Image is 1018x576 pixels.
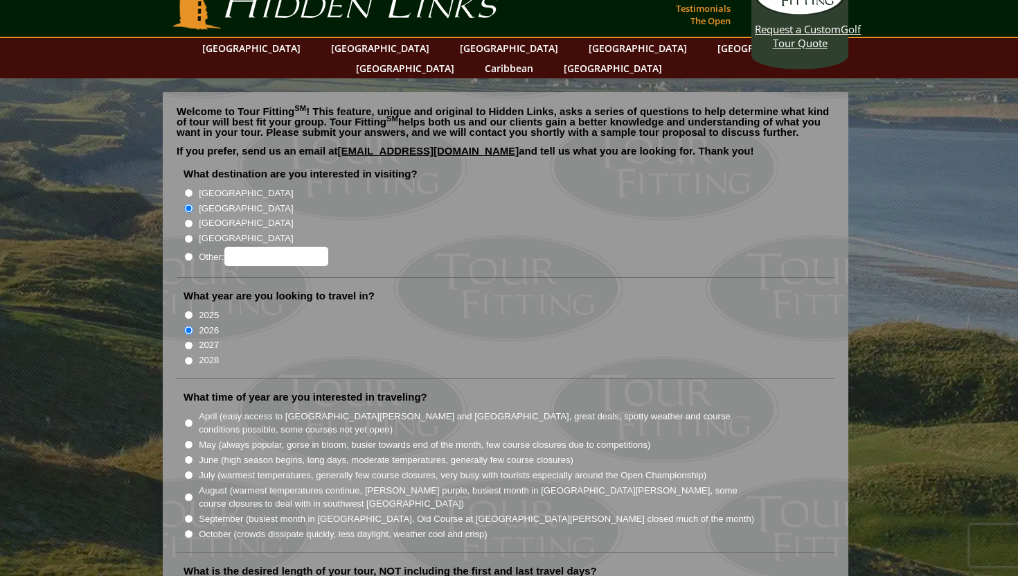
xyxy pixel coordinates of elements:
label: [GEOGRAPHIC_DATA] [199,186,293,200]
a: The Open [687,11,734,30]
a: [GEOGRAPHIC_DATA] [349,58,461,78]
a: [GEOGRAPHIC_DATA] [557,58,669,78]
label: [GEOGRAPHIC_DATA] [199,202,293,216]
label: October (crowds dissipate quickly, less daylight, weather cool and crisp) [199,527,488,541]
label: April (easy access to [GEOGRAPHIC_DATA][PERSON_NAME] and [GEOGRAPHIC_DATA], great deals, spotty w... [199,410,756,437]
label: [GEOGRAPHIC_DATA] [199,232,293,245]
label: September (busiest month in [GEOGRAPHIC_DATA], Old Course at [GEOGRAPHIC_DATA][PERSON_NAME] close... [199,512,754,526]
p: Welcome to Tour Fitting ! This feature, unique and original to Hidden Links, asks a series of que... [177,106,834,137]
label: June (high season begins, long days, moderate temperatures, generally few course closures) [199,453,573,467]
sup: SM [294,104,306,112]
label: 2027 [199,338,219,352]
a: [GEOGRAPHIC_DATA] [582,38,694,58]
label: July (warmest temperatures, generally few course closures, very busy with tourists especially aro... [199,469,706,482]
label: May (always popular, gorse in bloom, busier towards end of the month, few course closures due to ... [199,438,650,452]
label: August (warmest temperatures continue, [PERSON_NAME] purple, busiest month in [GEOGRAPHIC_DATA][P... [199,484,756,511]
a: [GEOGRAPHIC_DATA] [195,38,307,58]
sup: SM [386,114,398,123]
a: [EMAIL_ADDRESS][DOMAIN_NAME] [338,145,519,157]
label: 2025 [199,308,219,322]
a: [GEOGRAPHIC_DATA] [324,38,436,58]
a: Caribbean [478,58,540,78]
input: Other: [224,247,328,266]
label: What time of year are you interested in traveling? [184,390,427,404]
label: Other: [199,247,328,266]
label: [GEOGRAPHIC_DATA] [199,216,293,230]
label: 2026 [199,324,219,338]
span: Request a Custom [755,22,841,36]
label: What year are you looking to travel in? [184,289,375,303]
label: What destination are you interested in visiting? [184,167,418,181]
p: If you prefer, send us an email at and tell us what you are looking for. Thank you! [177,146,834,166]
a: [GEOGRAPHIC_DATA] [711,38,823,58]
label: 2028 [199,354,219,367]
a: [GEOGRAPHIC_DATA] [453,38,565,58]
